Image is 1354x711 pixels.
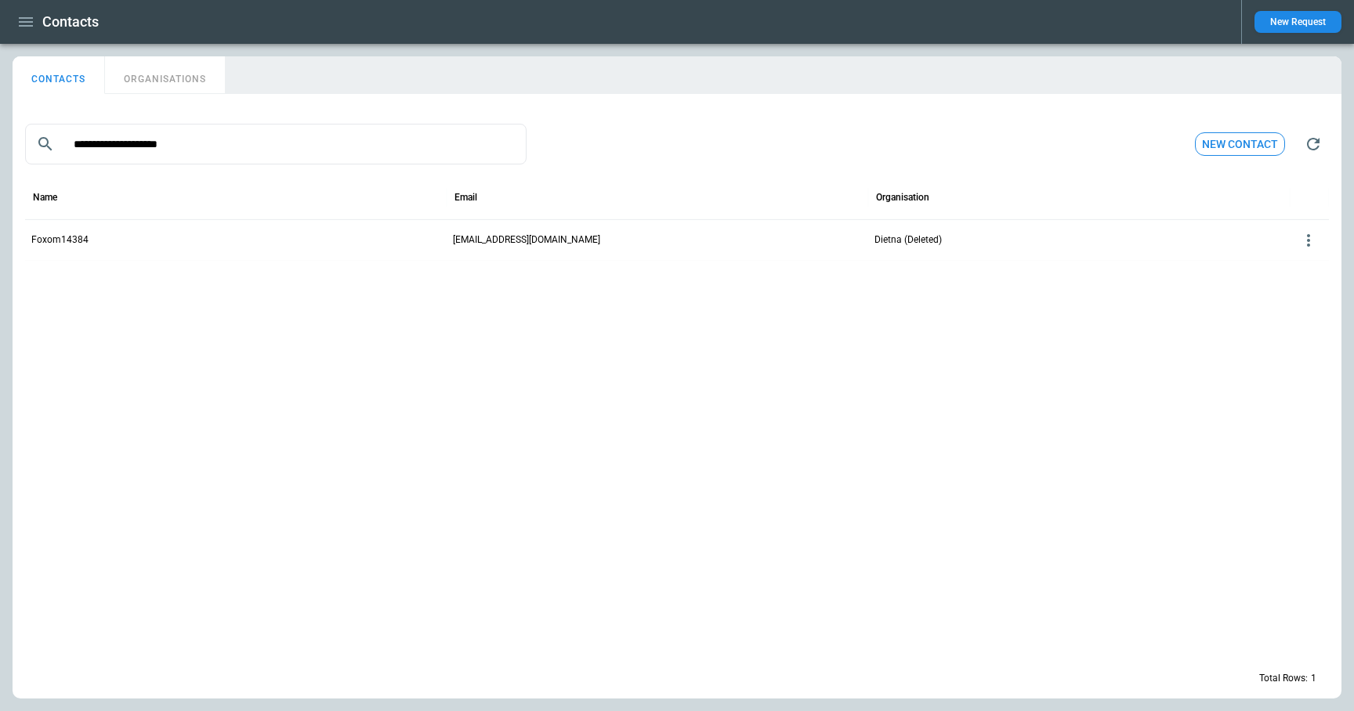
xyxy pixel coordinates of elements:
[454,192,477,203] div: Email
[876,192,929,203] div: Organisation
[874,233,942,247] p: Dietna (Deleted)
[1195,132,1285,157] button: New contact
[1259,672,1308,685] p: Total Rows:
[31,233,89,247] p: Foxom14384
[1254,11,1341,33] button: New Request
[1311,672,1316,685] p: 1
[13,56,105,94] button: CONTACTS
[33,192,57,203] div: Name
[105,56,225,94] button: ORGANISATIONS
[42,13,99,31] h1: Contacts
[453,233,600,247] p: [EMAIL_ADDRESS][DOMAIN_NAME]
